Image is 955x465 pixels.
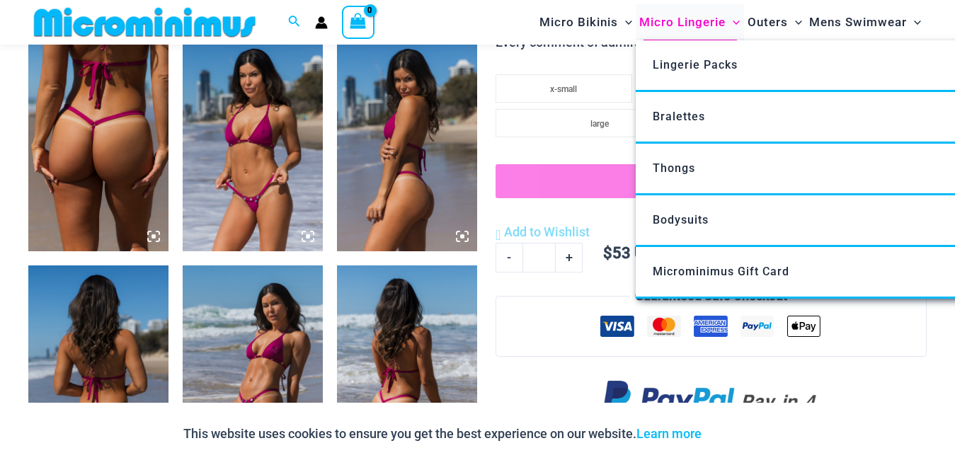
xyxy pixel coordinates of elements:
[534,2,927,42] nav: Site Navigation
[183,41,323,251] img: Tight Rope Pink 319 Top 4212 Micro
[653,213,709,226] span: Bodysuits
[712,417,772,451] button: Accept
[590,119,609,129] span: large
[618,4,632,40] span: Menu Toggle
[726,4,740,40] span: Menu Toggle
[288,13,301,31] a: Search icon link
[629,285,793,306] legend: Guaranteed Safe Checkout
[556,243,583,272] a: +
[636,426,702,441] a: Learn more
[744,4,806,40] a: OutersMenu ToggleMenu Toggle
[28,41,168,251] img: Tight Rope Pink 319 4212 Micro
[522,243,556,272] input: Product quantity
[342,6,374,38] a: View Shopping Cart, empty
[806,4,925,40] a: Mens SwimwearMenu ToggleMenu Toggle
[653,161,695,175] span: Thongs
[748,4,788,40] span: Outers
[636,4,743,40] a: Micro LingerieMenu ToggleMenu Toggle
[809,4,907,40] span: Mens Swimwear
[653,58,738,71] span: Lingerie Packs
[183,423,702,444] p: This website uses cookies to ensure you get the best experience on our website.
[496,164,927,198] button: Add to cart
[603,244,612,262] span: $
[653,265,789,278] span: Microminimus Gift Card
[603,244,663,262] bdi: 53 USD
[315,16,328,29] a: Account icon link
[496,243,522,272] a: -
[28,6,261,38] img: MM SHOP LOGO FLAT
[496,109,704,137] li: large
[907,4,921,40] span: Menu Toggle
[639,4,726,40] span: Micro Lingerie
[653,110,705,123] span: Bralettes
[496,74,632,103] li: x-small
[536,4,636,40] a: Micro BikinisMenu ToggleMenu Toggle
[337,41,477,251] img: Tight Rope Pink 319 Top 4212 Micro
[788,4,802,40] span: Menu Toggle
[539,4,618,40] span: Micro Bikinis
[550,84,577,94] span: x-small
[496,222,590,243] a: Add to Wishlist
[504,224,590,239] span: Add to Wishlist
